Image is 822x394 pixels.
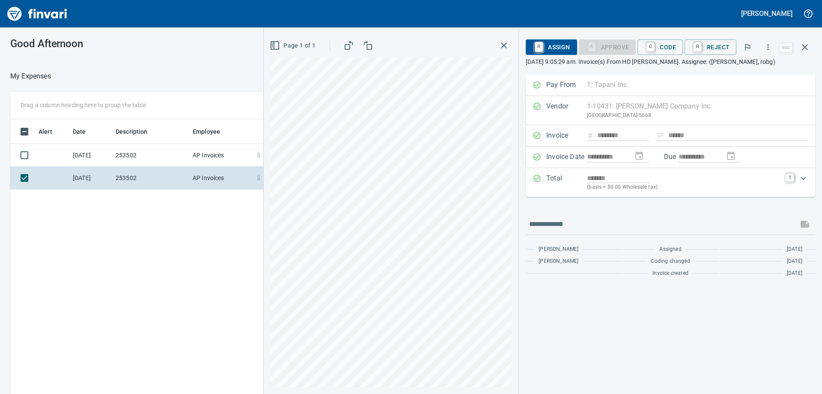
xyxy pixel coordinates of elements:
div: Coding Required [579,43,636,50]
span: Employee [193,126,220,137]
span: $ [257,151,260,159]
span: Date [73,126,97,137]
h3: Good Afternoon [10,38,192,50]
span: [DATE] [787,245,802,254]
p: Total [546,173,587,192]
p: Drag a column heading here to group the table [21,101,146,109]
td: AP Invoices [189,167,253,189]
button: Flag [738,38,757,57]
span: [DATE] [787,269,802,278]
span: Alert [39,126,63,137]
td: [DATE] [69,167,112,189]
span: Coding changed [651,257,690,266]
td: [DATE] [69,144,112,167]
p: My Expenses [10,71,51,81]
span: Alert [39,126,52,137]
a: esc [780,43,792,52]
span: This records your message into the invoice and notifies anyone mentioned [795,214,815,235]
a: R [694,42,702,51]
span: Employee [193,126,231,137]
button: CCode [637,39,683,55]
span: [PERSON_NAME] [539,257,578,266]
button: More [759,38,777,57]
span: [PERSON_NAME] [539,245,578,254]
span: Code [644,40,676,54]
div: Expand [526,168,815,197]
span: Close invoice [777,37,815,57]
span: Invoice created [652,269,688,278]
p: [DATE] 9:05:29 am. Invoice(s) From HD [PERSON_NAME]. Assignee: ([PERSON_NAME], robg) [526,57,815,66]
img: Finvari [5,3,69,24]
span: Assigned [659,245,681,254]
span: Reject [691,40,730,54]
td: 253502 [112,167,189,189]
a: R [535,42,543,51]
button: [PERSON_NAME] [739,7,795,20]
span: Page 1 of 1 [271,40,316,51]
td: AP Invoices [189,144,253,167]
td: 253502 [112,144,189,167]
nav: breadcrumb [10,71,51,81]
button: Page 1 of 1 [268,38,319,54]
a: C [646,42,655,51]
h5: [PERSON_NAME] [741,9,792,18]
button: RAssign [526,39,577,55]
span: Amount [260,126,293,137]
button: RReject [685,39,736,55]
p: (basis + $0.00 Wholesale tax) [587,183,780,192]
span: Date [73,126,86,137]
span: $ [257,174,260,182]
span: [DATE] [787,257,802,266]
span: Description [116,126,148,137]
span: Description [116,126,159,137]
span: Assign [533,40,570,54]
a: T [786,173,794,182]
